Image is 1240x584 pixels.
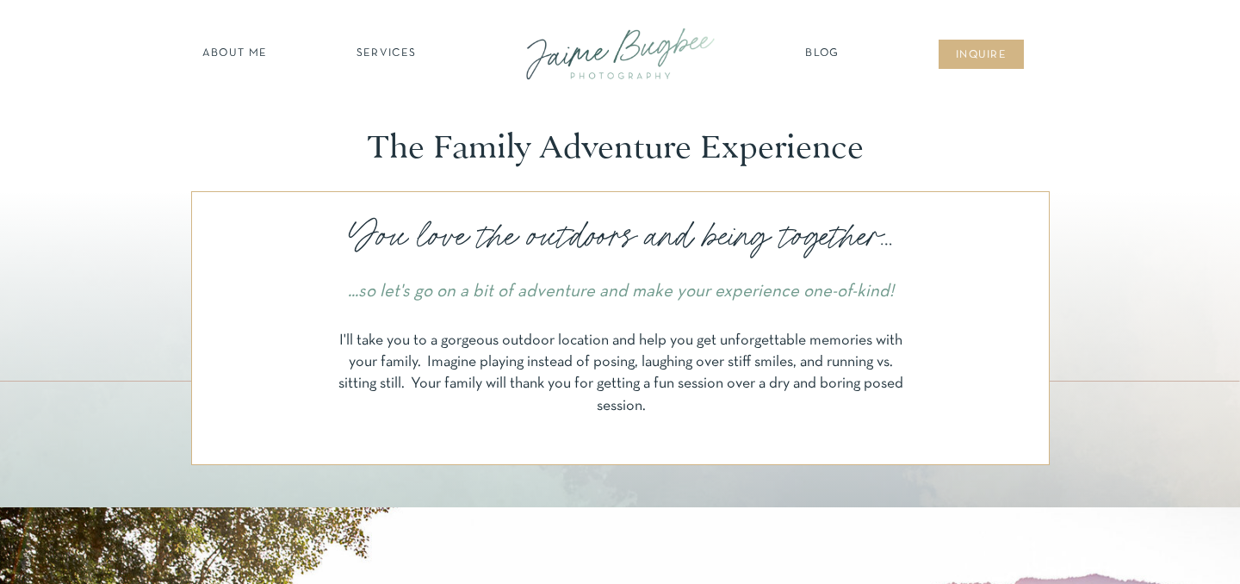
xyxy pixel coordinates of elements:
a: SERVICES [338,46,435,63]
p: The Family Adventure Experience [368,128,872,167]
p: I'll take you to a gorgeous outdoor location and help you get unforgettable memories with your fa... [334,330,908,426]
a: inqUIre [946,47,1016,65]
i: ...so let's go on a bit of adventure and make your experience one-of-kind! [348,283,894,300]
a: Blog [801,46,844,63]
a: about ME [197,46,272,63]
p: You love the outdoors and being together... [327,212,914,261]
